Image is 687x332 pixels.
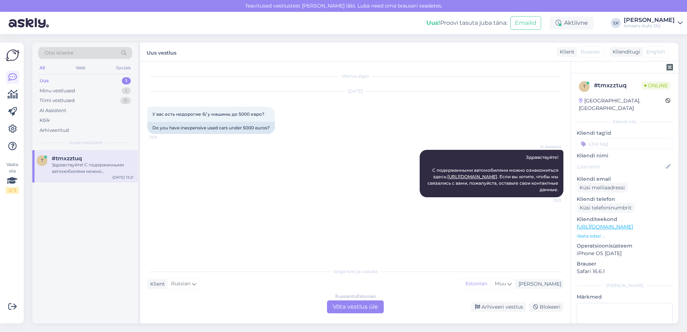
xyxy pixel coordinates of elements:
[40,127,69,134] div: Arhiveeritud
[577,282,673,289] div: [PERSON_NAME]
[577,119,673,125] div: Kliendi info
[122,87,131,94] div: 1
[610,48,640,56] div: Klienditugi
[6,187,19,194] div: 2 / 3
[152,111,264,117] span: У вас есть недорогие б/ у машины до 5000 евро?
[646,48,665,56] span: English
[534,144,561,149] span: AI Assistent
[667,64,673,70] img: zendesk
[581,48,600,56] span: Russian
[577,183,628,193] div: Küsi meiliaadressi
[45,49,73,57] span: Otsi kliente
[462,278,491,289] div: Estonian
[495,280,506,287] span: Muu
[577,129,673,137] p: Kliendi tag'id
[38,63,46,73] div: All
[6,161,19,194] div: Vaata siia
[577,242,673,250] p: Operatsioonisüsteem
[577,203,635,213] div: Küsi telefoninumbrit
[335,293,376,300] div: Russian to Estonian
[147,122,275,134] div: Do you have inexpensive used cars under 5000 euros?
[327,300,384,313] div: Võta vestlus üle
[74,63,87,73] div: Web
[624,23,675,29] div: Amserv Auto OÜ
[69,139,102,146] span: Uued vestlused
[557,48,575,56] div: Klient
[534,198,561,203] span: 13:21
[471,302,526,312] div: Arhiveeri vestlus
[516,280,561,288] div: [PERSON_NAME]
[594,81,641,90] div: # tmxzztuq
[510,16,541,30] button: Emailid
[147,268,563,275] div: Valige keel ja vastake
[624,17,675,23] div: [PERSON_NAME]
[40,77,49,84] div: Uus
[577,250,673,257] p: iPhone OS [DATE]
[52,155,82,162] span: #tmxzztuq
[112,175,134,180] div: [DATE] 13:21
[577,233,673,239] p: Vaata edasi ...
[52,162,134,175] div: Здравствуйте! С подержанными автомобилями можно ознакомиться здесь: [URL][DOMAIN_NAME]. Если вы х...
[577,268,673,275] p: Safari 16.6.1
[624,17,683,29] a: [PERSON_NAME]Amserv Auto OÜ
[41,158,43,163] span: t
[577,293,673,301] p: Märkmed
[577,163,664,171] input: Lisa nimi
[171,280,190,288] span: Russian
[147,88,563,94] div: [DATE]
[40,117,50,124] div: Kõik
[641,82,670,89] span: Online
[577,216,673,223] p: Klienditeekond
[579,97,665,112] div: [GEOGRAPHIC_DATA], [GEOGRAPHIC_DATA]
[550,17,594,29] div: Aktiivne
[577,152,673,160] p: Kliendi nimi
[427,19,440,26] b: Uus!
[122,77,131,84] div: 1
[6,49,19,62] img: Askly Logo
[577,195,673,203] p: Kliendi telefon
[583,84,586,89] span: t
[40,97,75,104] div: Tiimi vestlused
[577,175,673,183] p: Kliendi email
[577,138,673,149] input: Lisa tag
[149,134,176,140] span: 13:21
[147,47,176,57] label: Uus vestlus
[427,19,507,27] div: Proovi tasuta juba täna:
[120,97,131,104] div: 0
[40,107,66,114] div: AI Assistent
[147,280,165,288] div: Klient
[147,73,563,79] div: Vestlus algas
[577,260,673,268] p: Brauser
[577,223,633,230] a: [URL][DOMAIN_NAME]
[115,63,132,73] div: Socials
[611,18,621,28] div: LV
[529,302,563,312] div: Blokeeri
[40,87,75,94] div: Minu vestlused
[447,174,497,179] a: [URL][DOMAIN_NAME]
